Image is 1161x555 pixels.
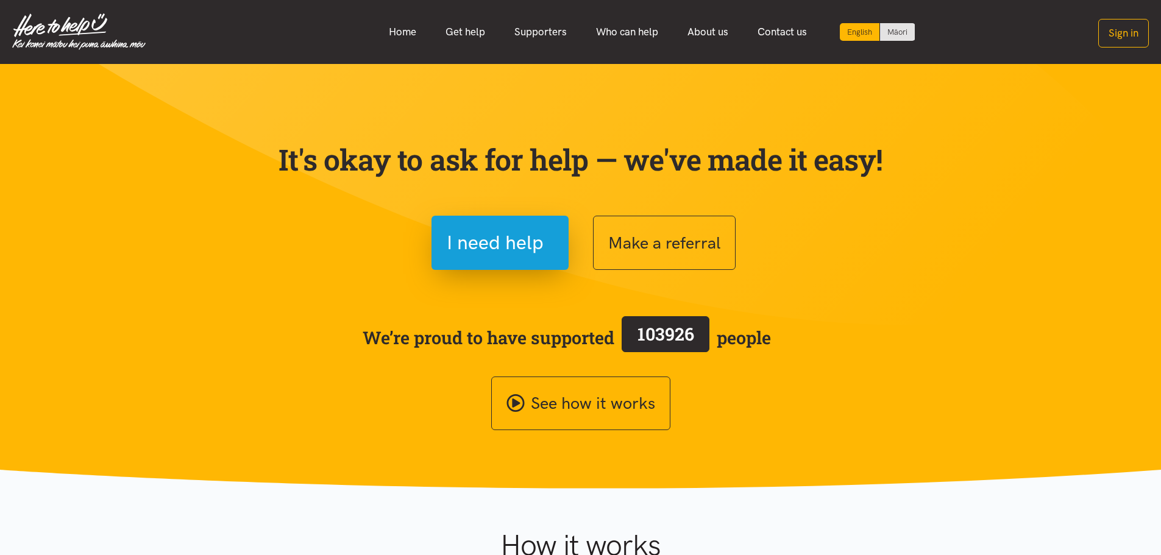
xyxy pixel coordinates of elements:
span: I need help [447,227,544,258]
p: It's okay to ask for help — we've made it easy! [276,142,886,177]
a: Switch to Te Reo Māori [880,23,915,41]
a: Get help [431,19,500,45]
div: Current language [840,23,880,41]
a: 103926 [614,314,717,361]
button: Make a referral [593,216,736,270]
span: We’re proud to have supported people [363,314,771,361]
button: Sign in [1098,19,1149,48]
a: Contact us [743,19,822,45]
img: Home [12,13,146,50]
a: See how it works [491,376,670,431]
div: Language toggle [840,23,915,41]
a: Supporters [500,19,581,45]
a: Who can help [581,19,673,45]
a: Home [374,19,431,45]
a: About us [673,19,743,45]
span: 103926 [637,322,694,345]
button: I need help [431,216,569,270]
